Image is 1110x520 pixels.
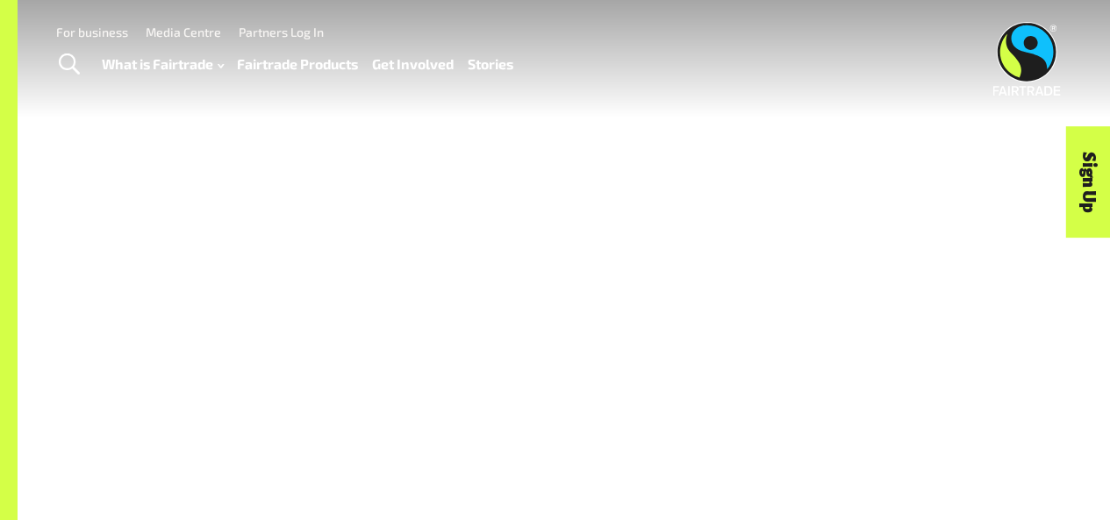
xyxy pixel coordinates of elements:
a: Toggle Search [47,43,90,87]
img: Fairtrade Australia New Zealand logo [993,22,1061,96]
a: Fairtrade Products [237,52,358,76]
a: For business [56,25,128,39]
a: Partners Log In [239,25,324,39]
a: Stories [468,52,513,76]
a: What is Fairtrade [102,52,224,76]
a: Media Centre [146,25,221,39]
a: Get Involved [372,52,454,76]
